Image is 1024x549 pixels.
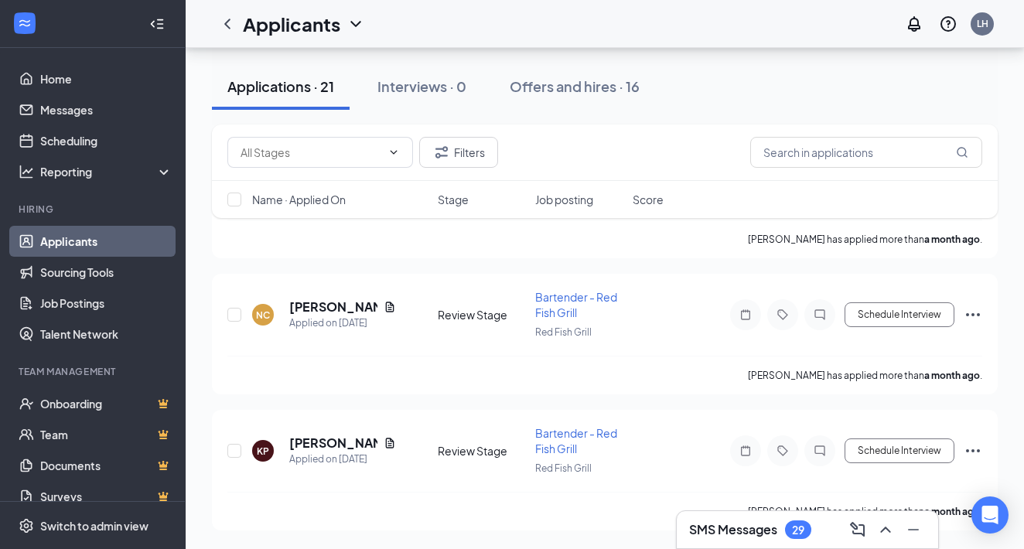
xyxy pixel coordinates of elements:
svg: ChevronDown [346,15,365,33]
svg: Notifications [905,15,923,33]
button: ChevronUp [873,517,898,542]
svg: Collapse [149,16,165,32]
svg: Filter [432,143,451,162]
h5: [PERSON_NAME] [289,435,377,452]
a: Talent Network [40,319,172,350]
svg: Minimize [904,520,923,539]
a: Home [40,63,172,94]
a: Sourcing Tools [40,257,172,288]
div: KP [257,445,269,458]
b: a month ago [924,370,980,381]
div: Offers and hires · 16 [510,77,640,96]
svg: Analysis [19,164,34,179]
h5: [PERSON_NAME] [289,298,377,315]
a: Applicants [40,226,172,257]
a: SurveysCrown [40,481,172,512]
svg: Ellipses [964,442,982,460]
span: Red Fish Grill [535,326,592,338]
h1: Applicants [243,11,340,37]
svg: Note [736,309,755,321]
span: Job posting [535,192,593,207]
p: [PERSON_NAME] has applied more than . [748,233,982,246]
p: [PERSON_NAME] has applied more than . [748,369,982,382]
svg: Settings [19,518,34,534]
div: LH [977,17,988,30]
div: Open Intercom Messenger [971,496,1009,534]
svg: Document [384,301,396,313]
svg: Tag [773,445,792,457]
span: Stage [438,192,469,207]
span: Red Fish Grill [535,462,592,474]
button: Schedule Interview [845,438,954,463]
svg: ChevronUp [876,520,895,539]
div: Hiring [19,203,169,216]
button: Filter Filters [419,137,498,168]
svg: Ellipses [964,305,982,324]
svg: ChatInactive [811,445,829,457]
span: Score [633,192,664,207]
svg: Document [384,437,396,449]
span: Bartender - Red Fish Grill [535,290,617,319]
div: Switch to admin view [40,518,148,534]
svg: ChevronDown [387,146,400,159]
a: Scheduling [40,125,172,156]
b: a month ago [924,506,980,517]
div: Review Stage [438,307,526,322]
div: Interviews · 0 [377,77,466,96]
svg: ComposeMessage [848,520,867,539]
div: Reporting [40,164,173,179]
a: DocumentsCrown [40,450,172,481]
svg: Tag [773,309,792,321]
button: Minimize [901,517,926,542]
svg: MagnifyingGlass [956,146,968,159]
h3: SMS Messages [689,521,777,538]
div: NC [256,309,270,322]
svg: Note [736,445,755,457]
svg: ChatInactive [811,309,829,321]
div: Applied on [DATE] [289,315,396,331]
a: Messages [40,94,172,125]
a: Job Postings [40,288,172,319]
svg: ChevronLeft [218,15,237,33]
div: 29 [792,523,804,537]
button: ComposeMessage [845,517,870,542]
span: Name · Applied On [252,192,346,207]
b: a month ago [924,234,980,245]
p: [PERSON_NAME] has applied more than . [748,505,982,518]
svg: QuestionInfo [939,15,957,33]
a: OnboardingCrown [40,388,172,419]
input: Search in applications [750,137,982,168]
div: Review Stage [438,443,526,459]
button: Schedule Interview [845,302,954,327]
div: Team Management [19,365,169,378]
div: Applications · 21 [227,77,334,96]
svg: WorkstreamLogo [17,15,32,31]
input: All Stages [241,144,381,161]
a: TeamCrown [40,419,172,450]
div: Applied on [DATE] [289,452,396,467]
span: Bartender - Red Fish Grill [535,426,617,455]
